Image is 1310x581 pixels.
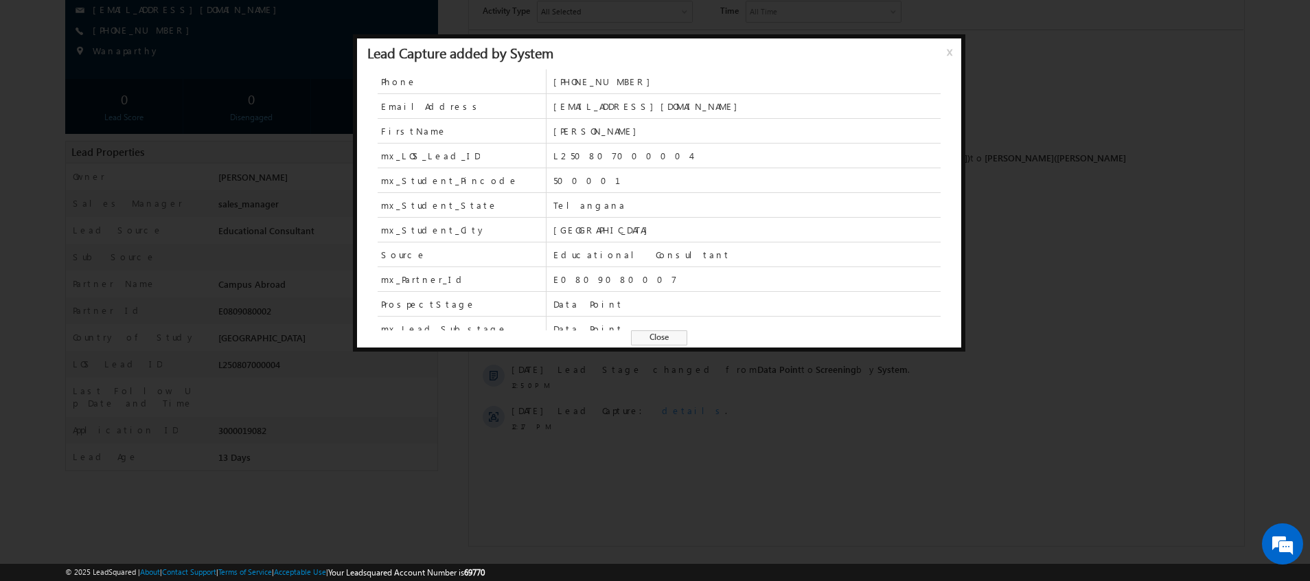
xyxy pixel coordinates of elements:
a: Terms of Service [218,567,272,576]
span: 69770 [464,567,485,578]
span: L250807000004 [553,150,941,162]
span: 03:27 PM [43,95,84,107]
a: Acceptable Use [274,567,326,576]
a: Contact Support [162,567,216,576]
div: Lead Capture added by System [367,46,553,58]
span: details [193,203,256,214]
span: 03:27 PM [43,177,84,190]
span: details [193,332,256,343]
span: mx_LOS_Lead_ID [378,144,546,168]
span: Screening [288,290,329,302]
span: System [327,174,358,185]
span: [DATE] [43,120,73,133]
span: Source [381,249,426,261]
span: 03:27 PM [43,136,84,148]
span: mx_Student_City [378,218,546,242]
span: mx_Student_City [381,224,486,236]
div: . [89,79,697,91]
div: Minimize live chat window [225,7,258,40]
div: . [89,120,697,133]
span: 12:17 PM [43,430,84,442]
span: details [193,79,256,91]
span: Telangana [553,199,941,212]
span: Lead Capture: [89,120,182,132]
span: 12:50 PM [43,389,84,401]
span: 12:50 PM [43,348,84,360]
span: x [947,45,958,69]
span: System [453,290,483,302]
span: details [193,120,256,132]
span: 01:01 PM [43,265,84,277]
span: [PERSON_NAME]([EMAIL_ADDRESS][DOMAIN_NAME]) [281,161,501,173]
span: EmailAddress [381,100,482,113]
span: mx_Student_State [378,193,546,217]
span: ProspectStage [378,292,546,316]
span: Data Point [553,298,941,310]
span: Close [631,330,687,345]
span: Phone [381,76,417,88]
span: Source [378,242,546,266]
div: . [89,249,697,262]
em: Submit [201,423,249,442]
span: mx_Student_Pincode [378,168,546,192]
span: © 2025 LeadSquared | | | | | [65,566,485,579]
span: [DATE] [43,414,73,426]
div: . [89,332,697,344]
span: Educational Consultant [553,249,941,261]
span: [DATE] [43,203,73,215]
span: [DATE] [43,290,73,303]
span: Lead Stage changed from to by . [89,290,485,302]
span: Data Point [553,323,941,335]
span: [DATE] [43,79,73,91]
div: All Time [281,15,308,27]
span: mx_Partner_Id [378,267,546,291]
span: FirstName [381,125,447,137]
span: details [193,249,256,261]
span: Activity Type [14,10,61,31]
span: [EMAIL_ADDRESS][DOMAIN_NAME] [553,100,941,113]
span: System [409,373,439,385]
span: mx_LOS_Lead_ID [381,150,480,162]
span: Lead Capture: [89,203,182,214]
textarea: Type your message and click 'Submit' [18,127,251,411]
span: Lead Capture: [89,414,182,426]
span: [DATE] [43,373,73,385]
span: Lead Capture: [89,79,182,91]
span: mx_Lead_Substage [378,317,546,341]
span: mx_Student_State [381,199,498,212]
span: [GEOGRAPHIC_DATA] [553,224,941,236]
span: Data Point [288,373,332,385]
span: Time [251,10,270,31]
div: All Selected [72,15,112,27]
span: Lead Capture: [89,332,182,343]
div: [DATE] [14,54,58,66]
span: E0809080007 [553,273,941,286]
span: Screening Completed [343,290,432,302]
div: . [89,203,697,215]
span: [PERSON_NAME]([PERSON_NAME][EMAIL_ADDRESS][PERSON_NAME][DOMAIN_NAME]) [89,161,657,185]
span: [PHONE_NUMBER] [553,76,941,88]
span: Your Leadsquared Account Number is [328,567,485,578]
a: About [140,567,160,576]
span: Lead Stage changed from to by . [89,373,441,385]
span: 500001 [553,174,941,187]
span: Lead Owner changed from to by . [89,161,657,185]
span: Lead Capture: [89,249,182,261]
span: mx_Partner_Id [381,273,467,286]
span: [DATE] [43,249,73,262]
span: mx_Lead_Substage [381,323,507,335]
span: EmailAddress [378,94,546,118]
span: ProspectStage [381,298,476,310]
span: Screening [347,373,387,385]
img: d_60004797649_company_0_60004797649 [23,72,58,90]
span: details [193,414,256,426]
span: 01:01 PM [43,306,84,319]
span: [PERSON_NAME] [553,125,941,137]
div: Leave a message [71,72,231,90]
div: All Selected [69,11,223,32]
div: . [89,414,697,426]
span: FirstName [378,119,546,143]
span: 02:58 PM [43,218,84,243]
span: [DATE] [43,161,73,174]
span: Phone [378,69,546,93]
